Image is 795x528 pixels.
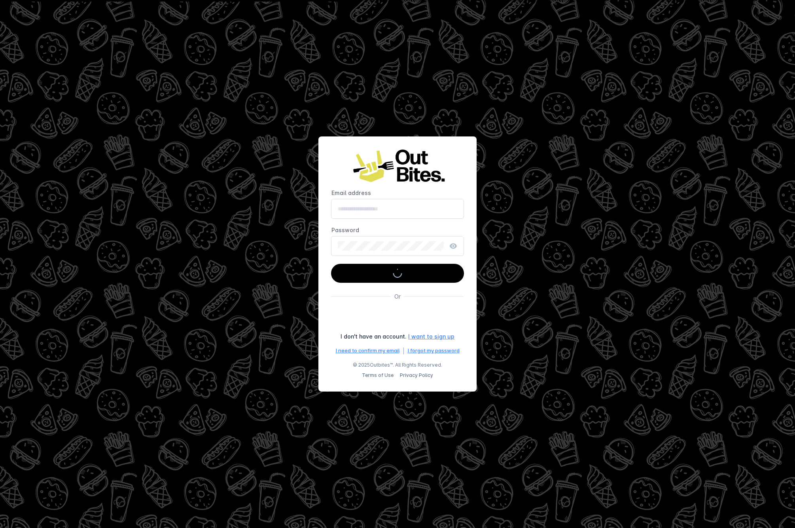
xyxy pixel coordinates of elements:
[350,149,445,183] img: Logo image
[400,372,433,378] a: Privacy Policy
[341,332,407,341] div: I don't have an account.
[326,309,469,327] iframe: Sign in with Google Button
[403,347,405,355] div: |
[331,189,371,196] mat-label: Email address
[353,361,442,369] span: © 2025 . All Rights Reserved.
[362,372,394,378] a: Terms of Use
[370,362,393,368] a: Outbites™
[408,347,460,355] a: I forgot my password
[336,347,399,355] a: I need to confirm my email
[331,227,359,233] mat-label: Password
[408,332,454,341] a: I want to sign up
[330,309,465,327] div: Sign in with Google. Opens in new tab
[394,292,401,301] div: Or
